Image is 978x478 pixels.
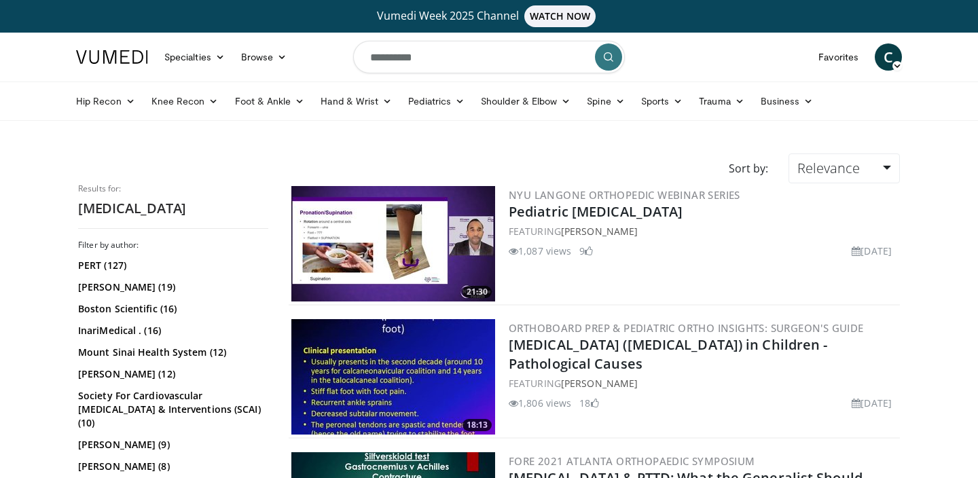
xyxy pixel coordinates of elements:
[561,377,638,390] a: [PERSON_NAME]
[719,153,778,183] div: Sort by:
[463,419,492,431] span: 18:13
[473,88,579,115] a: Shoulder & Elbow
[227,88,313,115] a: Foot & Ankle
[78,302,265,316] a: Boston Scientific (16)
[312,88,400,115] a: Hand & Wrist
[78,438,265,452] a: [PERSON_NAME] (9)
[78,280,265,294] a: [PERSON_NAME] (19)
[400,88,473,115] a: Pediatrics
[509,335,828,373] a: [MEDICAL_DATA] ([MEDICAL_DATA]) in Children - Pathological Causes
[753,88,822,115] a: Business
[509,244,571,258] li: 1,087 views
[789,153,900,183] a: Relevance
[78,389,265,430] a: Society For Cardiovascular [MEDICAL_DATA] & Interventions (SCAI) (10)
[509,454,755,468] a: FORE 2021 Atlanta Orthopaedic Symposium
[797,159,860,177] span: Relevance
[78,324,265,337] a: InariMedical . (16)
[509,202,683,221] a: Pediatric [MEDICAL_DATA]
[852,396,892,410] li: [DATE]
[78,200,268,217] h2: [MEDICAL_DATA]
[353,41,625,73] input: Search topics, interventions
[579,88,632,115] a: Spine
[509,224,897,238] div: FEATURING
[78,183,268,194] p: Results for:
[78,240,268,251] h3: Filter by author:
[561,225,638,238] a: [PERSON_NAME]
[463,286,492,298] span: 21:30
[78,346,265,359] a: Mount Sinai Health System (12)
[291,186,495,301] img: b1546aea-ff54-4de3-9e80-6a92edc2af3e.300x170_q85_crop-smart_upscale.jpg
[78,367,265,381] a: [PERSON_NAME] (12)
[579,396,598,410] li: 18
[233,43,295,71] a: Browse
[78,259,265,272] a: PERT (127)
[291,319,495,435] a: 18:13
[291,186,495,301] a: 21:30
[291,319,495,435] img: b3e7107a-b38c-4155-aec3-956a7e6b2e13.300x170_q85_crop-smart_upscale.jpg
[810,43,867,71] a: Favorites
[156,43,233,71] a: Specialties
[143,88,227,115] a: Knee Recon
[633,88,691,115] a: Sports
[509,188,740,202] a: NYU Langone Orthopedic Webinar Series
[579,244,593,258] li: 9
[68,88,143,115] a: Hip Recon
[852,244,892,258] li: [DATE]
[509,376,897,390] div: FEATURING
[78,5,900,27] a: Vumedi Week 2025 ChannelWATCH NOW
[875,43,902,71] a: C
[524,5,596,27] span: WATCH NOW
[76,50,148,64] img: VuMedi Logo
[691,88,753,115] a: Trauma
[509,396,571,410] li: 1,806 views
[509,321,864,335] a: OrthoBoard Prep & Pediatric Ortho Insights: Surgeon's Guide
[78,460,265,473] a: [PERSON_NAME] (8)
